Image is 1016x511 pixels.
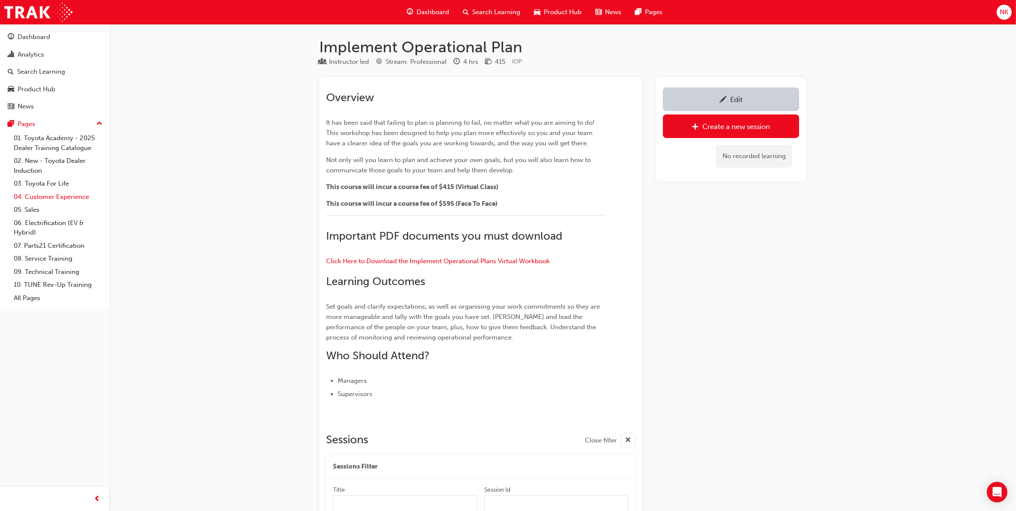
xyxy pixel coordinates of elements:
a: 06. Electrification (EV & Hybrid) [10,216,106,239]
div: Search Learning [17,67,65,77]
a: guage-iconDashboard [400,3,456,21]
div: Pages [18,119,35,129]
span: guage-icon [8,33,14,41]
span: news-icon [8,103,14,111]
div: Session Id [484,486,510,494]
span: Important PDF documents you must download [326,229,562,243]
span: Dashboard [417,7,449,17]
a: Create a new session [663,114,799,138]
span: plus-icon [692,123,699,132]
a: search-iconSearch Learning [456,3,527,21]
span: clock-icon [453,58,460,66]
span: car-icon [8,86,14,93]
a: news-iconNews [588,3,628,21]
button: NK [997,5,1012,20]
a: Search Learning [3,64,106,80]
span: This course will incur a course fee of $415 (Virtual Class) [326,183,498,191]
div: Edit [730,95,743,104]
a: Edit [663,87,799,111]
span: Who Should Attend? [326,349,429,362]
button: Close filter [585,433,635,448]
span: up-icon [96,118,102,129]
span: Close filter [585,436,617,445]
div: Create a new session [703,122,770,131]
div: Stream: Professional [386,57,447,67]
span: Set goals and clarify expectations; as well as organising your work commitments so they are more ... [326,303,602,341]
h1: Implement Operational Plan [319,38,806,57]
h2: Sessions [326,433,368,448]
span: chart-icon [8,51,14,59]
div: Type [319,57,369,67]
a: Click Here to Download the Implement Operational Plans Virtual Workbook [326,257,550,265]
span: cross-icon [625,435,631,446]
span: pencil-icon [719,96,727,105]
span: search-icon [8,68,14,76]
div: Instructor led [329,57,369,67]
a: 07. Parts21 Certification [10,239,106,252]
span: NK [1000,7,1008,17]
span: Learning Outcomes [326,275,425,288]
a: Analytics [3,47,106,63]
div: 4 hrs [463,57,478,67]
a: 01. Toyota Academy - 2025 Dealer Training Catalogue [10,132,106,154]
div: Price [485,57,505,67]
span: search-icon [463,7,469,18]
span: Search Learning [472,7,520,17]
div: Duration [453,57,478,67]
span: Overview [326,91,374,104]
div: Analytics [18,50,44,60]
span: prev-icon [94,494,101,505]
a: pages-iconPages [628,3,669,21]
a: 10. TUNE Rev-Up Training [10,278,106,292]
span: Pages [645,7,662,17]
span: It has been said that failing to plan is planning to fail, no matter what you are aiming to do! T... [326,119,596,147]
a: Dashboard [3,29,106,45]
div: News [18,102,34,111]
span: Sessions Filter [333,462,378,472]
a: News [3,99,106,114]
span: Product Hub [544,7,581,17]
span: This course will incur a course fee of $595 (Face To Face) [326,200,498,207]
span: guage-icon [407,7,413,18]
span: pages-icon [8,120,14,128]
a: 03. Toyota For Life [10,177,106,190]
a: 09. Technical Training [10,265,106,279]
div: No recorded learning [716,145,792,168]
a: 02. New - Toyota Dealer Induction [10,154,106,177]
img: Trak [4,3,72,22]
div: Dashboard [18,32,50,42]
span: Learning resource code [512,58,522,65]
a: 04. Customer Experience [10,190,106,204]
a: 05. Sales [10,203,106,216]
span: Managers [338,377,367,385]
span: learningResourceType_INSTRUCTOR_LED-icon [319,58,326,66]
div: Title [333,486,345,494]
button: Pages [3,116,106,132]
div: Product Hub [18,84,55,94]
span: target-icon [376,58,382,66]
span: News [605,7,621,17]
a: All Pages [10,292,106,305]
span: news-icon [595,7,602,18]
a: car-iconProduct Hub [527,3,588,21]
span: money-icon [485,58,492,66]
button: DashboardAnalyticsSearch LearningProduct HubNews [3,27,106,116]
div: Open Intercom Messenger [987,482,1007,502]
div: 415 [495,57,505,67]
span: pages-icon [635,7,641,18]
span: Supervisors [338,390,372,398]
div: Stream [376,57,447,67]
a: 08. Service Training [10,252,106,265]
span: Not only will you learn to plan and achieve your own goals, but you will also learn how to commun... [326,156,593,174]
a: Product Hub [3,81,106,97]
span: car-icon [534,7,540,18]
